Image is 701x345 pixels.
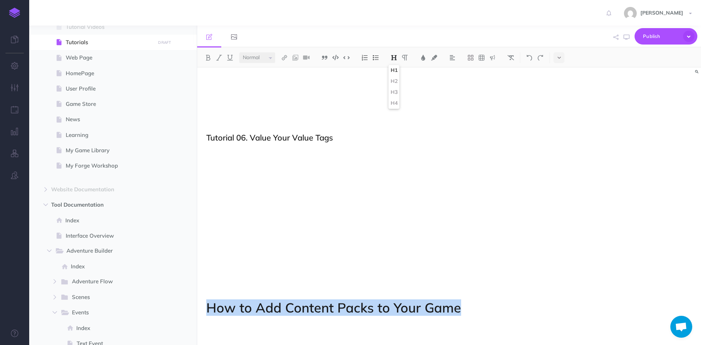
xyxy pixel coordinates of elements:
[66,161,153,170] span: My Forge Workshop
[489,55,496,61] img: Callout dropdown menu button
[388,76,399,87] button: H2
[66,115,153,124] span: News
[372,55,379,61] img: Unordered list button
[321,55,328,61] img: Blockquote button
[9,8,20,18] img: logo-mark.svg
[158,40,171,45] small: DRAFT
[303,55,310,61] img: Add video button
[66,100,153,108] span: Game Store
[51,185,144,194] span: Website Documentation
[216,55,222,61] img: Italic button
[402,55,408,61] img: Paragraph button
[66,53,153,62] span: Web Page
[361,55,368,61] img: Ordered list button
[388,65,399,76] button: H1
[206,300,541,315] h1: How to Add Content Packs to Your Game
[391,55,397,61] img: Headings dropdown button
[332,55,339,60] img: Code block button
[66,38,153,47] span: Tutorials
[635,28,697,45] button: Publish
[51,200,144,209] span: Tool Documentation
[205,55,211,61] img: Bold button
[643,31,679,42] span: Publish
[66,84,153,93] span: User Profile
[624,7,637,20] img: 9910532b2b8270dca1d210191cc821d0.jpg
[156,38,174,47] button: DRAFT
[526,55,533,61] img: Undo
[637,9,687,16] span: [PERSON_NAME]
[420,55,426,61] img: Text color button
[537,55,544,61] img: Redo
[66,146,153,155] span: My Game Library
[66,69,153,78] span: HomePage
[66,23,153,31] span: Tutorial Videos
[478,55,485,61] img: Create table button
[449,55,456,61] img: Alignment dropdown menu button
[72,308,142,318] span: Events
[65,216,153,225] span: Index
[281,55,288,61] img: Link button
[431,55,437,61] img: Text background color button
[72,277,142,287] span: Adventure Flow
[76,324,153,333] span: Index
[71,262,153,271] span: Index
[292,55,299,61] img: Add image button
[66,231,153,240] span: Interface Overview
[670,316,692,338] a: Chat abierto
[66,131,153,139] span: Learning
[343,55,350,60] img: Inline code button
[227,55,233,61] img: Underline button
[388,87,399,98] button: H3
[388,98,399,109] button: H4
[66,246,142,256] span: Adventure Builder
[206,133,541,142] h2: Tutorial 06. Value Your Value Tags
[507,55,514,61] img: Clear styles button
[72,293,142,302] span: Scenes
